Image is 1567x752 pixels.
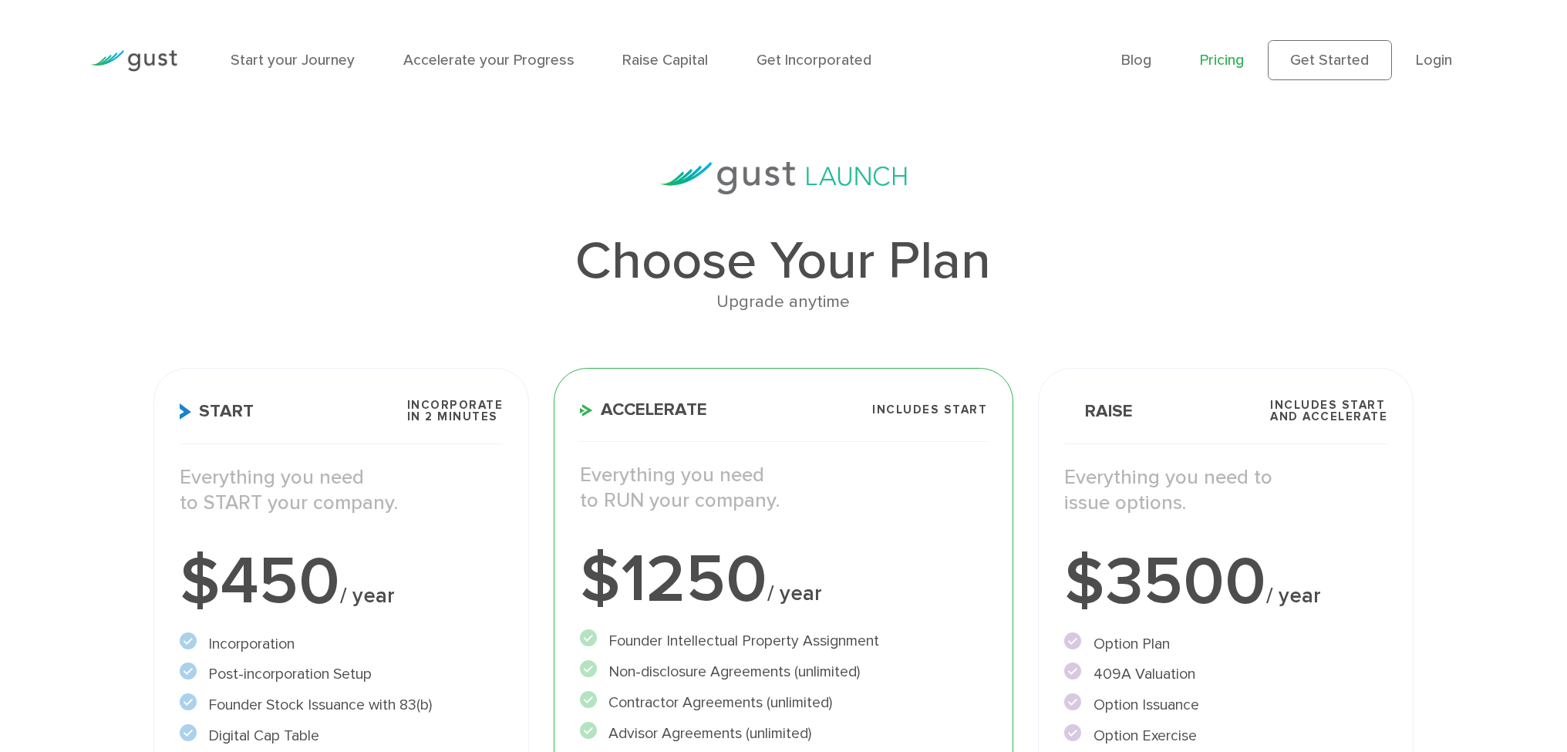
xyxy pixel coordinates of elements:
a: Pricing [1200,51,1244,69]
span: / year [1266,583,1321,609]
li: Contractor Agreements (unlimited) [580,691,988,713]
p: Everything you need to START your company. [180,465,504,515]
div: $1250 [580,546,988,612]
li: Advisor Agreements (unlimited) [580,722,988,744]
a: Get Incorporated [757,51,871,69]
a: Accelerate your Progress [403,51,575,69]
span: Raise [1064,403,1134,420]
a: Get Started [1268,40,1391,80]
img: Gust Logo [91,50,177,71]
span: / year [340,583,395,609]
li: Digital Cap Table [180,724,504,747]
li: Post-incorporation Setup [180,663,504,685]
span: Includes START [872,404,987,416]
a: Blog [1121,51,1151,69]
a: Raise Capital [622,51,708,69]
li: Non-disclosure Agreements (unlimited) [580,660,988,683]
li: Founder Intellectual Property Assignment [580,629,988,652]
li: Founder Stock Issuance with 83(b) [180,693,504,716]
span: Incorporate in 2 Minutes [407,400,504,423]
li: 409A Valuation [1064,663,1388,685]
span: Start [180,403,254,420]
p: Everything you need to issue options. [1064,465,1388,515]
img: gust-launch-logos.svg [660,162,907,194]
div: $450 [180,548,504,615]
li: Option Plan [1064,632,1388,655]
img: Accelerate Icon [580,404,593,416]
div: $3500 [1064,548,1388,615]
img: Start Icon X2 [180,403,191,420]
span: / year [767,581,822,606]
h1: Choose Your Plan [153,234,1414,288]
p: Everything you need to RUN your company. [580,463,988,513]
div: Upgrade anytime [153,288,1414,315]
a: Start your Journey [231,51,355,69]
a: Login [1416,51,1452,69]
span: Accelerate [580,401,708,419]
li: Option Issuance [1064,693,1388,716]
li: Incorporation [180,632,504,655]
span: Includes START and ACCELERATE [1270,400,1387,423]
li: Option Exercise [1064,724,1388,747]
